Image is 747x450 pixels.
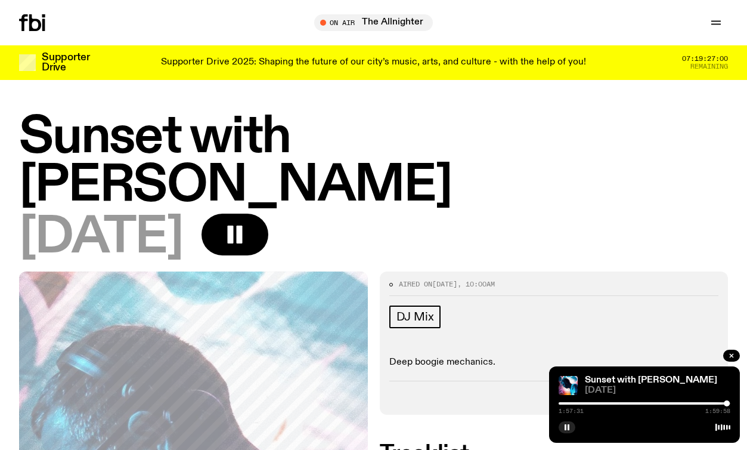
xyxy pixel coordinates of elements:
span: 07:19:27:00 [682,56,728,62]
span: 1:57:31 [559,408,584,414]
h1: Sunset with [PERSON_NAME] [19,113,728,210]
span: [DATE] [585,386,730,395]
p: Supporter Drive 2025: Shaping the future of our city’s music, arts, and culture - with the help o... [161,57,586,68]
span: Aired on [399,279,432,289]
span: 1:59:58 [705,408,730,414]
span: [DATE] [432,279,457,289]
button: On AirThe Allnighter [314,14,433,31]
img: Simon Caldwell stands side on, looking downwards. He has headphones on. Behind him is a brightly ... [559,376,578,395]
span: DJ Mix [396,310,434,323]
h3: Supporter Drive [42,53,89,73]
p: Deep boogie mechanics. [389,357,719,368]
span: [DATE] [19,214,182,262]
span: Remaining [690,63,728,70]
a: Sunset with [PERSON_NAME] [585,375,717,385]
a: DJ Mix [389,306,441,328]
span: , 10:00am [457,279,495,289]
